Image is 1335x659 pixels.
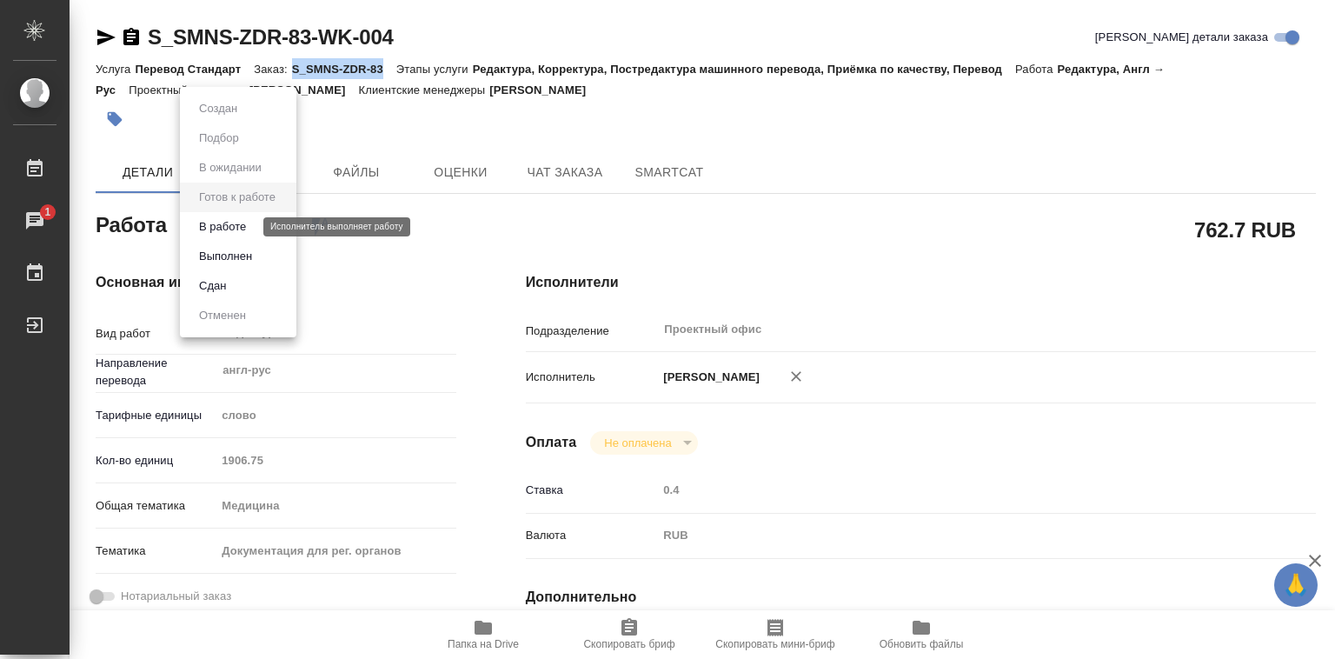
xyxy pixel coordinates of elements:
[194,306,251,325] button: Отменен
[194,217,251,236] button: В работе
[194,247,257,266] button: Выполнен
[194,99,242,118] button: Создан
[194,276,231,296] button: Сдан
[194,158,267,177] button: В ожидании
[194,188,281,207] button: Готов к работе
[194,129,244,148] button: Подбор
